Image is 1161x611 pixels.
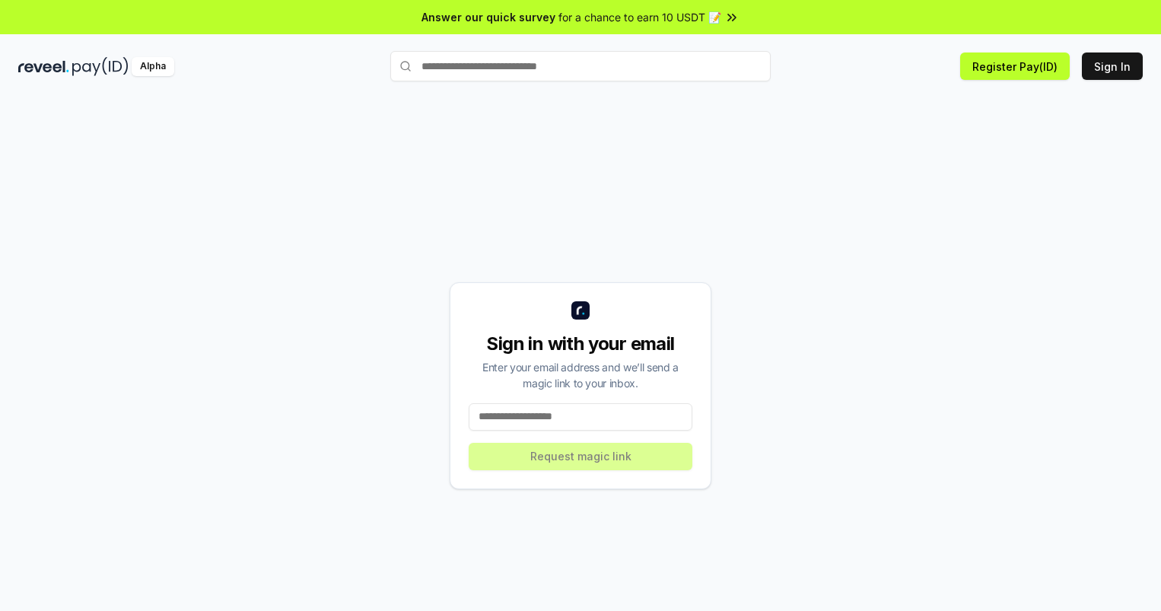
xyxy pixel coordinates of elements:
span: Answer our quick survey [421,9,555,25]
span: for a chance to earn 10 USDT 📝 [558,9,721,25]
div: Sign in with your email [469,332,692,356]
img: logo_small [571,301,590,320]
img: pay_id [72,57,129,76]
div: Alpha [132,57,174,76]
button: Register Pay(ID) [960,53,1070,80]
div: Enter your email address and we’ll send a magic link to your inbox. [469,359,692,391]
button: Sign In [1082,53,1143,80]
img: reveel_dark [18,57,69,76]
